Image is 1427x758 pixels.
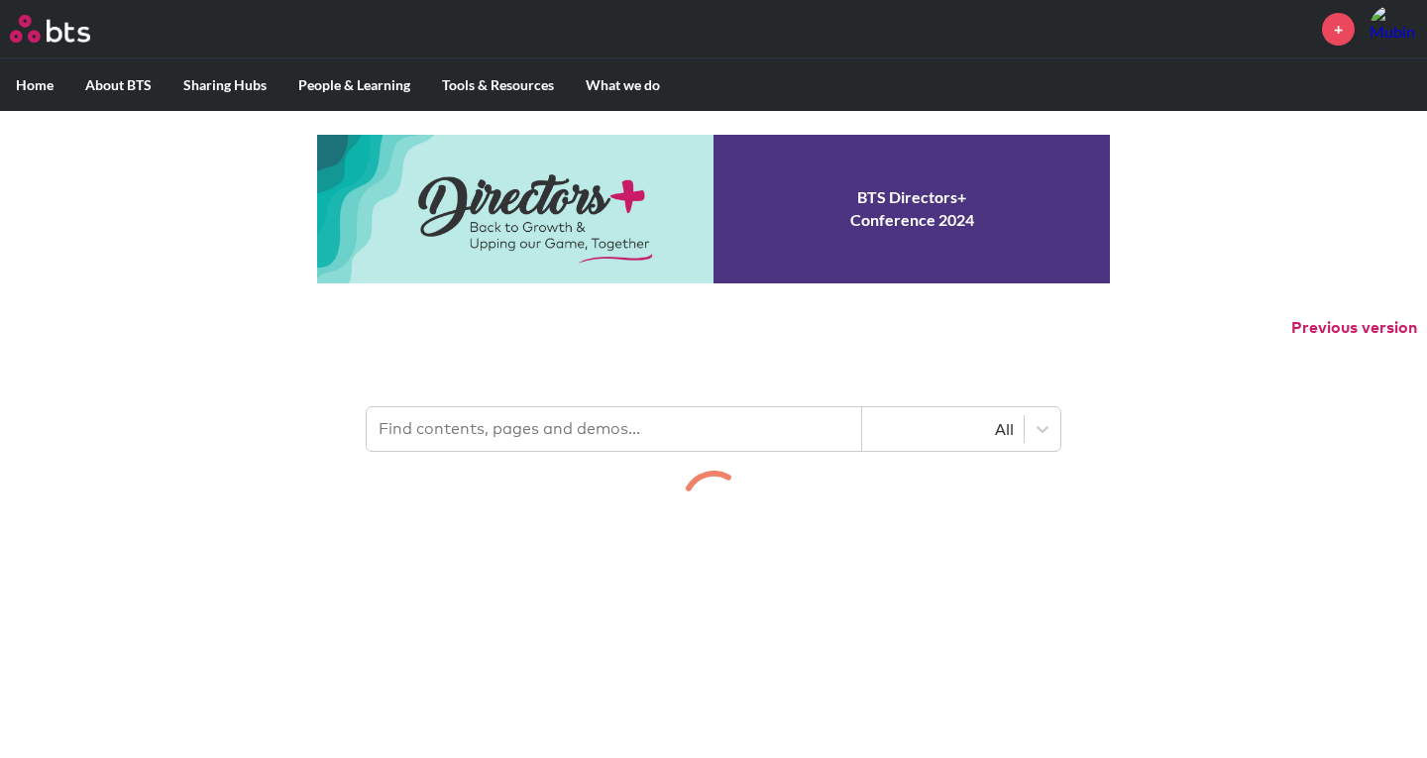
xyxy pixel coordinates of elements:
[69,59,167,111] label: About BTS
[570,59,676,111] label: What we do
[426,59,570,111] label: Tools & Resources
[1370,5,1417,53] img: Mubin Al Rashid
[282,59,426,111] label: People & Learning
[10,15,90,43] img: BTS Logo
[317,135,1110,283] a: Conference 2024
[10,15,127,43] a: Go home
[1370,5,1417,53] a: Profile
[367,407,862,451] input: Find contents, pages and demos...
[167,59,282,111] label: Sharing Hubs
[1291,317,1417,339] button: Previous version
[1322,13,1355,46] a: +
[872,418,1014,440] div: All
